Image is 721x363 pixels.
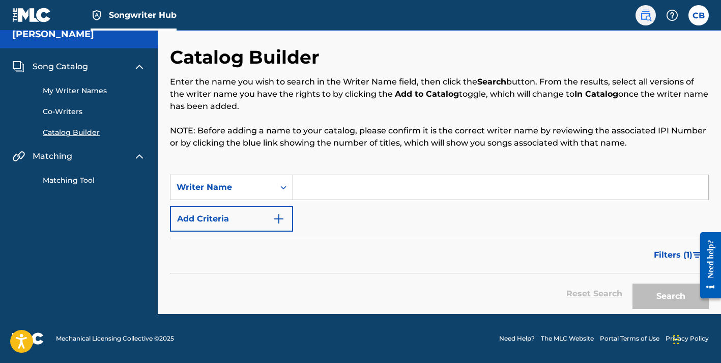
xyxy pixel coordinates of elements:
[12,150,25,162] img: Matching
[673,324,679,355] div: Drag
[12,29,94,40] h5: Christopher Butler
[12,8,51,22] img: MLC Logo
[477,77,506,87] strong: Search
[170,206,293,232] button: Add Criteria
[273,213,285,225] img: 9d2ae6d4665cec9f34b9.svg
[395,89,459,99] strong: Add to Catalog
[170,175,709,314] form: Search Form
[640,9,652,21] img: search
[636,5,656,25] a: Public Search
[666,334,709,343] a: Privacy Policy
[133,61,146,73] img: expand
[12,61,24,73] img: Song Catalog
[91,9,103,21] img: Top Rightsholder
[12,332,44,345] img: logo
[170,46,325,69] h2: Catalog Builder
[499,334,535,343] a: Need Help?
[33,61,88,73] span: Song Catalog
[662,5,682,25] div: Help
[654,249,693,261] span: Filters ( 1 )
[43,127,146,138] a: Catalog Builder
[693,225,721,306] iframe: Resource Center
[43,106,146,117] a: Co-Writers
[177,181,268,193] div: Writer Name
[541,334,594,343] a: The MLC Website
[574,89,618,99] strong: In Catalog
[109,9,177,21] span: Songwriter Hub
[43,175,146,186] a: Matching Tool
[600,334,659,343] a: Portal Terms of Use
[33,150,72,162] span: Matching
[56,334,174,343] span: Mechanical Licensing Collective © 2025
[688,5,709,25] div: User Menu
[133,150,146,162] img: expand
[666,9,678,21] img: help
[670,314,721,363] iframe: Chat Widget
[170,125,709,149] p: NOTE: Before adding a name to your catalog, please confirm it is the correct writer name by revie...
[170,76,709,113] p: Enter the name you wish to search in the Writer Name field, then click the button. From the resul...
[12,61,88,73] a: Song CatalogSong Catalog
[648,242,709,268] button: Filters (1)
[43,86,146,96] a: My Writer Names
